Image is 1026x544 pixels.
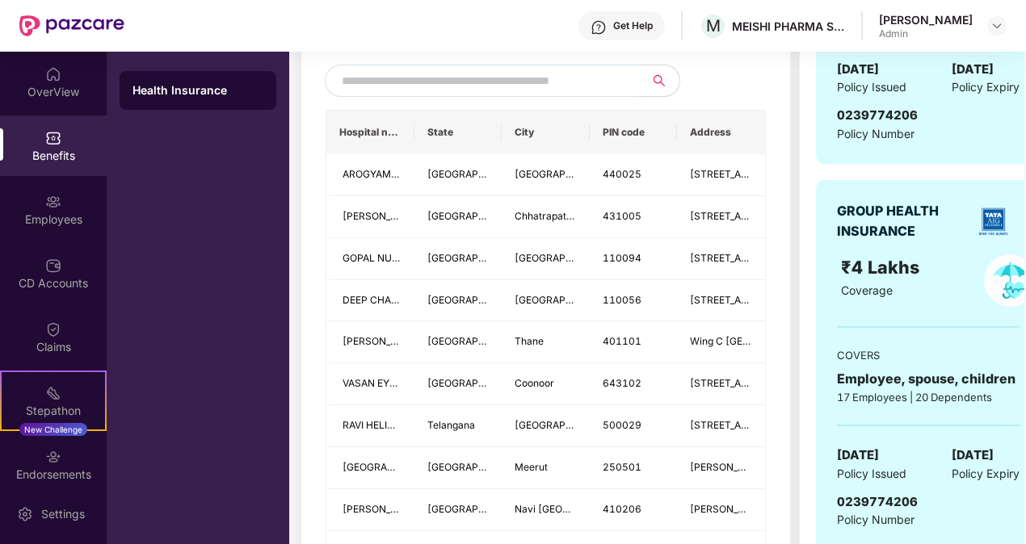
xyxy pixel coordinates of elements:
[690,252,784,264] span: [STREET_ADDRESS]
[414,489,502,531] td: Maharashtra
[36,506,90,522] div: Settings
[837,107,918,123] span: 0239774206
[879,12,973,27] div: [PERSON_NAME]
[414,196,502,238] td: Maharashtra
[591,19,607,36] img: svg+xml;base64,PHN2ZyBpZD0iSGVscC0zMngzMiIgeG1sbnM9Imh0dHA6Ly93d3cudzMub3JnLzIwMDAvc3ZnIiB3aWR0aD...
[515,503,639,515] span: Navi [GEOGRAPHIC_DATA]
[427,168,528,180] span: [GEOGRAPHIC_DATA]
[952,78,1020,96] span: Policy Expiry
[603,168,641,180] span: 440025
[414,405,502,447] td: Telangana
[45,449,61,465] img: svg+xml;base64,PHN2ZyBpZD0iRW5kb3JzZW1lbnRzIiB4bWxucz0iaHR0cDovL3d3dy53My5vcmcvMjAwMC9zdmciIHdpZH...
[343,503,525,515] span: [PERSON_NAME] ACCIDENT HOSPITAL
[502,405,590,447] td: Hyderabad
[515,252,616,264] span: [GEOGRAPHIC_DATA]
[427,461,528,473] span: [GEOGRAPHIC_DATA]
[343,461,444,473] span: [GEOGRAPHIC_DATA]
[502,363,590,405] td: Coonoor
[326,405,414,447] td: RAVI HELIOUS HOSPITAL
[326,280,414,322] td: DEEP CHAND DIALYSIS CENTRE
[690,294,784,306] span: [STREET_ADDRESS]
[502,154,590,196] td: Nagpur
[677,363,765,405] td: 75/75 1 Mount Road, Kumaran Nagar
[690,461,876,473] span: [PERSON_NAME], [GEOGRAPHIC_DATA]
[640,65,680,97] button: search
[837,347,1020,363] div: COVERS
[690,126,752,139] span: Address
[326,447,414,489] td: VARDAAN HOSPITAL
[414,154,502,196] td: Maharashtra
[952,465,1020,483] span: Policy Expiry
[677,238,765,280] td: B-1, Jyoti Nagar, Loni Road
[45,257,61,274] img: svg+xml;base64,PHN2ZyBpZD0iQ0RfQWNjb3VudHMiIGRhdGEtbmFtZT0iQ0QgQWNjb3VudHMiIHhtbG5zPSJodHRwOi8vd3...
[837,127,915,140] span: Policy Number
[841,257,924,278] span: ₹4 Lakhs
[603,377,641,389] span: 643102
[326,363,414,405] td: VASAN EYE CARE HOSPITAL_COONOOR
[837,389,1020,405] div: 17 Employees | 20 Dependents
[427,377,528,389] span: [GEOGRAPHIC_DATA]
[45,66,61,82] img: svg+xml;base64,PHN2ZyBpZD0iSG9tZSIgeG1sbnM9Imh0dHA6Ly93d3cudzMub3JnLzIwMDAvc3ZnIiB3aWR0aD0iMjAiIG...
[414,238,502,280] td: Delhi
[427,294,528,306] span: [GEOGRAPHIC_DATA]
[837,465,906,483] span: Policy Issued
[690,419,787,431] span: [STREET_ADDRESS],
[343,168,534,180] span: AROGYAM SUPER SPECIALITY HOSPITAL
[837,494,918,509] span: 0239774206
[515,377,554,389] span: Coonoor
[732,19,845,34] div: MEISHI PHARMA SERVICES PRIVATE LIMITED
[677,405,765,447] td: 175 , R . K. Matt Road,
[690,168,784,180] span: [STREET_ADDRESS]
[706,16,721,36] span: M
[19,15,124,36] img: New Pazcare Logo
[427,210,528,222] span: [GEOGRAPHIC_DATA]
[502,489,590,531] td: Navi Mumbai
[343,294,530,306] span: DEEP CHAND [MEDICAL_DATA] CENTRE
[45,130,61,146] img: svg+xml;base64,PHN2ZyBpZD0iQmVuZWZpdHMiIHhtbG5zPSJodHRwOi8vd3d3LnczLm9yZy8yMDAwL3N2ZyIgd2lkdGg9Ij...
[19,423,87,436] div: New Challenge
[603,210,641,222] span: 431005
[45,385,61,401] img: svg+xml;base64,PHN2ZyB4bWxucz0iaHR0cDovL3d3dy53My5vcmcvMjAwMC9zdmciIHdpZHRoPSIyMSIgaGVpZ2h0PSIyMC...
[603,294,641,306] span: 110056
[640,74,679,87] span: search
[502,447,590,489] td: Meerut
[677,321,765,363] td: Wing C Radha Govind Park, Uttan Road
[515,335,544,347] span: Thane
[837,78,906,96] span: Policy Issued
[837,513,915,526] span: Policy Number
[952,446,994,465] span: [DATE]
[45,194,61,210] img: svg+xml;base64,PHN2ZyBpZD0iRW1wbG95ZWVzIiB4bWxucz0iaHR0cDovL3d3dy53My5vcmcvMjAwMC9zdmciIHdpZHRoPS...
[879,27,973,40] div: Admin
[343,252,580,264] span: GOPAL NURSING HOME AND [GEOGRAPHIC_DATA]
[515,168,616,180] span: [GEOGRAPHIC_DATA]
[414,447,502,489] td: Uttar Pradesh
[952,60,994,79] span: [DATE]
[427,252,528,264] span: [GEOGRAPHIC_DATA]
[2,403,105,419] div: Stepathon
[837,60,879,79] span: [DATE]
[326,111,414,154] th: Hospital name
[502,321,590,363] td: Thane
[427,335,528,347] span: [GEOGRAPHIC_DATA]
[45,321,61,337] img: svg+xml;base64,PHN2ZyBpZD0iQ2xhaW0iIHhtbG5zPSJodHRwOi8vd3d3LnczLm9yZy8yMDAwL3N2ZyIgd2lkdGg9IjIwIi...
[326,154,414,196] td: AROGYAM SUPER SPECIALITY HOSPITAL
[427,419,475,431] span: Telangana
[837,446,879,465] span: [DATE]
[841,283,893,297] span: Coverage
[677,489,765,531] td: Shivram Sadan, Line Ali Shivaji Road, Opp ST Stand
[837,369,1020,389] div: Employee, spouse, children
[502,280,590,322] td: New Delhi
[677,154,765,196] td: 34, Sita Nagar, Wardha Road
[973,201,1014,242] img: insurerLogo
[515,210,641,222] span: Chhatrapati Sambhajinagar
[502,111,590,154] th: City
[677,111,765,154] th: Address
[343,377,528,389] span: VASAN EYE CARE HOSPITAL_COONOOR
[343,335,524,347] span: [PERSON_NAME][GEOGRAPHIC_DATA]
[515,294,616,306] span: [GEOGRAPHIC_DATA]
[326,321,414,363] td: DHANVANTARI HOSPITAL
[677,196,765,238] td: Plot No.11 Sarve No.3/4 Beed by pass Satara parisar Mustafabad, Amdar Road Satara Parisar Session...
[690,335,932,347] span: Wing C [GEOGRAPHIC_DATA], [GEOGRAPHIC_DATA]
[414,280,502,322] td: Delhi
[502,196,590,238] td: Chhatrapati Sambhajinagar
